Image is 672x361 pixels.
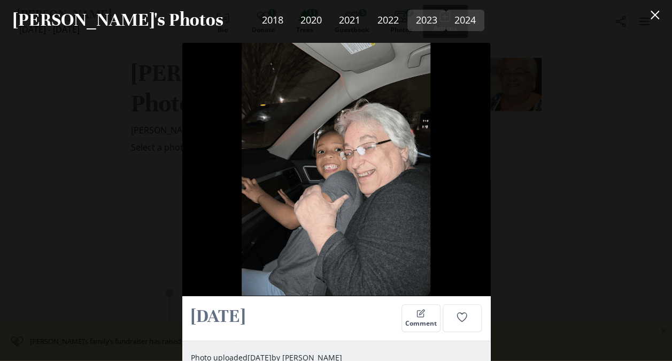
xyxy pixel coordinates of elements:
a: 2020 [292,10,330,31]
a: 2023 [407,10,446,31]
h2: [PERSON_NAME]'s Photos [13,9,223,32]
h2: [DATE] [191,304,397,328]
span: Comment [405,320,437,327]
a: 2021 [330,10,369,31]
a: 2022 [369,10,407,31]
a: 2018 [253,10,292,31]
button: Comment [401,304,441,332]
button: Close [644,4,666,26]
a: 2024 [446,10,484,31]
